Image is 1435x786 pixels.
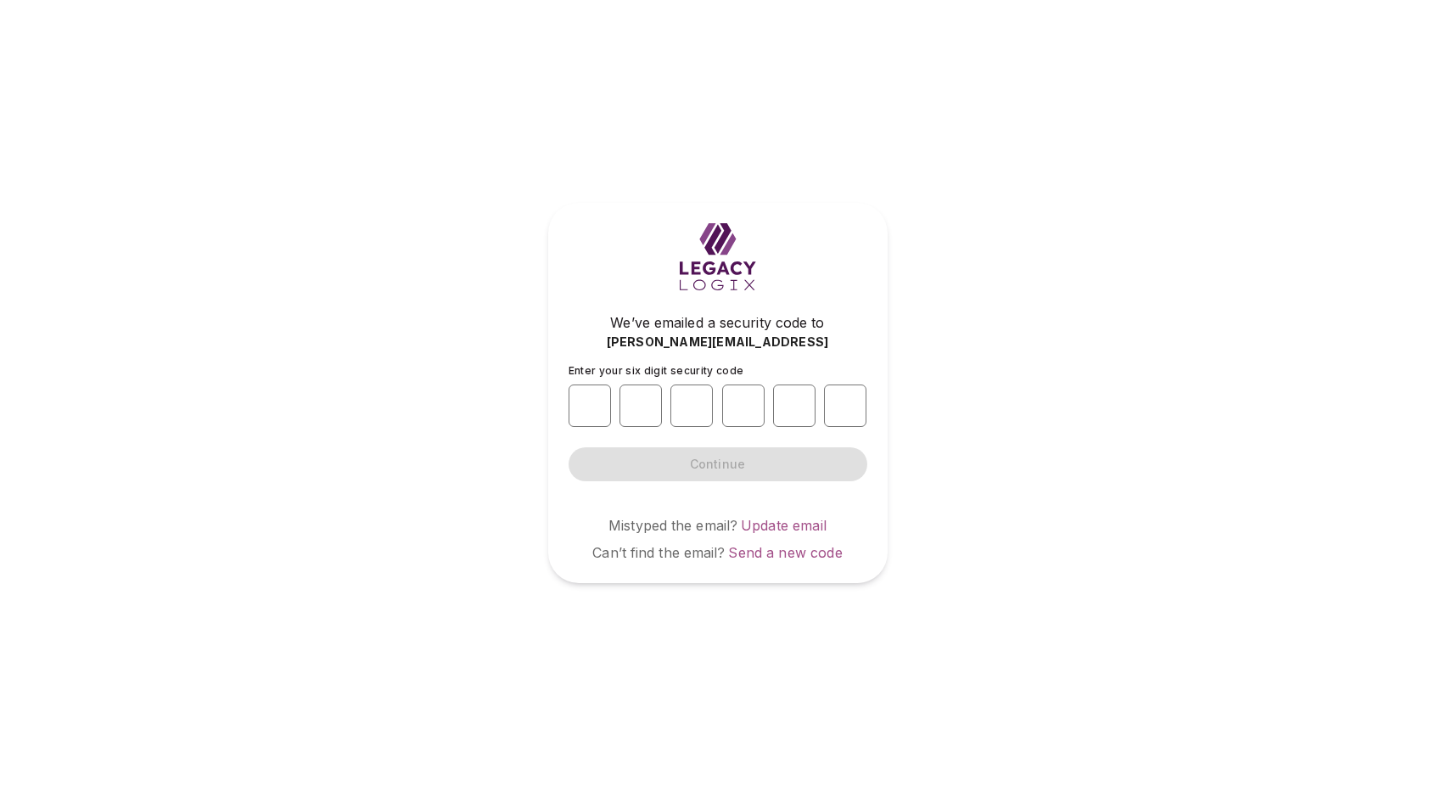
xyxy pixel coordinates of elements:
span: We’ve emailed a security code to [610,312,824,333]
span: Can’t find the email? [592,544,725,561]
span: [PERSON_NAME][EMAIL_ADDRESS] [607,334,829,351]
span: Mistyped the email? [608,517,737,534]
a: Send a new code [728,544,842,561]
a: Update email [741,517,827,534]
span: Enter your six digit security code [569,364,744,377]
